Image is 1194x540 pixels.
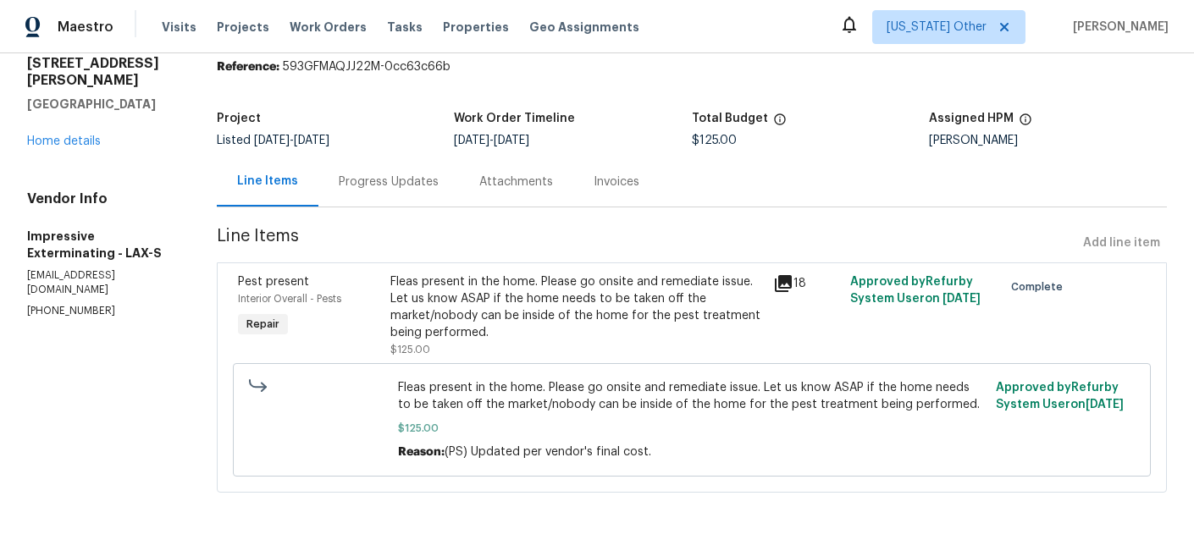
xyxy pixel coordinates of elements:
[27,228,176,262] h5: Impressive Exterminating - LAX-S
[1019,113,1032,135] span: The hpm assigned to this work order.
[398,446,445,458] span: Reason:
[398,379,986,413] span: Fleas present in the home. Please go onsite and remediate issue. Let us know ASAP if the home nee...
[387,21,423,33] span: Tasks
[454,135,529,146] span: -
[162,19,196,36] span: Visits
[454,135,489,146] span: [DATE]
[398,420,986,437] span: $125.00
[217,135,329,146] span: Listed
[27,190,176,207] h4: Vendor Info
[996,382,1124,411] span: Approved by Refurby System User on
[254,135,290,146] span: [DATE]
[494,135,529,146] span: [DATE]
[692,113,768,124] h5: Total Budget
[217,113,261,124] h5: Project
[529,19,639,36] span: Geo Assignments
[58,19,113,36] span: Maestro
[850,276,981,305] span: Approved by Refurby System User on
[217,228,1076,259] span: Line Items
[27,55,176,89] h2: [STREET_ADDRESS][PERSON_NAME]
[479,174,553,190] div: Attachments
[773,113,787,135] span: The total cost of line items that have been proposed by Opendoor. This sum includes line items th...
[887,19,987,36] span: [US_STATE] Other
[1066,19,1169,36] span: [PERSON_NAME]
[290,19,367,36] span: Work Orders
[390,273,763,341] div: Fleas present in the home. Please go onsite and remediate issue. Let us know ASAP if the home nee...
[773,273,839,294] div: 18
[929,135,1167,146] div: [PERSON_NAME]
[692,135,737,146] span: $125.00
[445,446,651,458] span: (PS) Updated per vendor's final cost.
[390,344,430,355] span: $125.00
[238,294,341,304] span: Interior Overall - Pests
[339,174,439,190] div: Progress Updates
[294,135,329,146] span: [DATE]
[443,19,509,36] span: Properties
[27,135,101,147] a: Home details
[217,58,1167,75] div: 593GFMAQJJ22M-0cc63c66b
[1086,399,1124,411] span: [DATE]
[217,19,269,36] span: Projects
[929,113,1014,124] h5: Assigned HPM
[27,304,176,318] p: [PHONE_NUMBER]
[217,61,279,73] b: Reference:
[238,276,309,288] span: Pest present
[942,293,981,305] span: [DATE]
[240,316,286,333] span: Repair
[27,268,176,297] p: [EMAIL_ADDRESS][DOMAIN_NAME]
[1011,278,1070,295] span: Complete
[454,113,575,124] h5: Work Order Timeline
[254,135,329,146] span: -
[594,174,639,190] div: Invoices
[237,173,298,190] div: Line Items
[27,96,176,113] h5: [GEOGRAPHIC_DATA]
